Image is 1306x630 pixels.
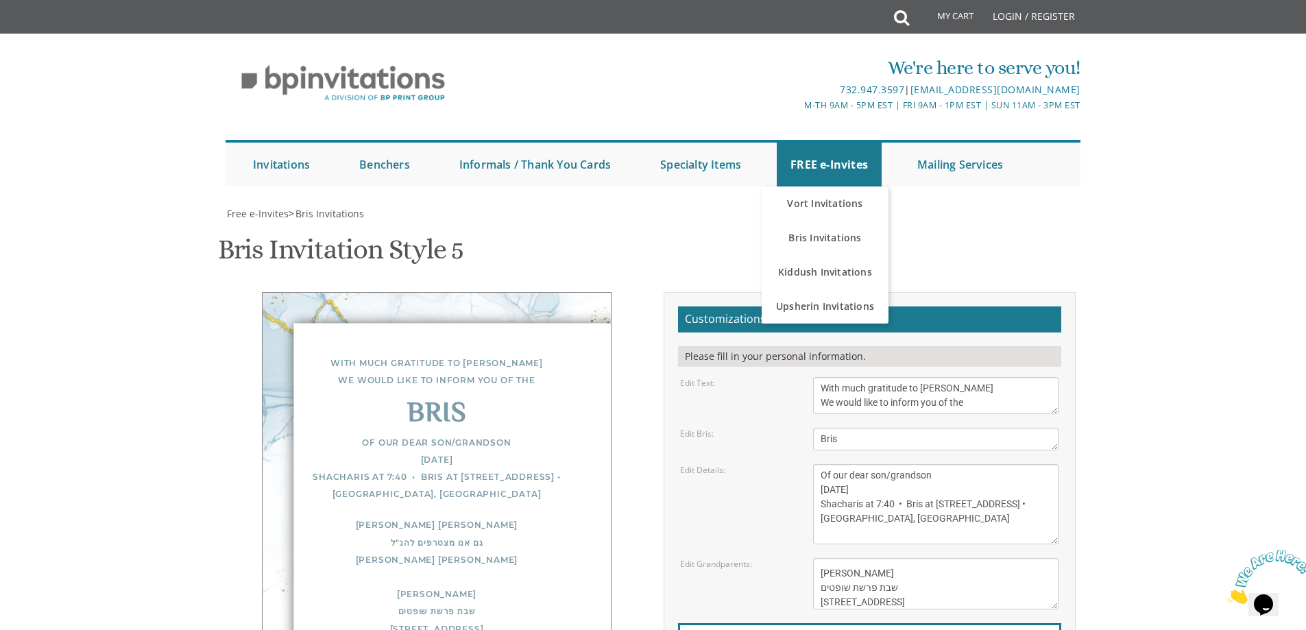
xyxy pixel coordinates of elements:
[904,143,1017,186] a: Mailing Services
[226,207,289,220] a: Free e-Invites
[908,1,983,36] a: My Cart
[239,143,324,186] a: Invitations
[762,186,888,221] a: Vort Invitations
[1221,544,1306,609] iframe: chat widget
[680,428,714,439] label: Edit Bris:
[680,464,725,476] label: Edit Details:
[646,143,755,186] a: Specialty Items
[295,207,364,220] span: Bris Invitations
[511,98,1080,112] div: M-Th 9am - 5pm EST | Fri 9am - 1pm EST | Sun 11am - 3pm EST
[680,377,715,389] label: Edit Text:
[290,354,583,389] div: With much gratitude to [PERSON_NAME] We would like to inform you of the
[678,306,1061,332] h2: Customizations
[290,406,583,423] div: Bris
[840,83,904,96] a: 732.947.3597
[762,221,888,255] a: Bris Invitations
[294,207,364,220] a: Bris Invitations
[289,207,364,220] span: >
[511,82,1080,98] div: |
[777,143,882,186] a: FREE e-Invites
[680,558,752,570] label: Edit Grandparents:
[910,83,1080,96] a: [EMAIL_ADDRESS][DOMAIN_NAME]
[813,428,1059,450] textarea: Bris
[227,207,289,220] span: Free e-Invites
[290,434,583,503] div: Of our dear son/grandson [DATE] Shacharis at 7:40 • Bris at [STREET_ADDRESS] • [GEOGRAPHIC_DATA],...
[511,54,1080,82] div: We're here to serve you!
[346,143,424,186] a: Benchers
[678,346,1061,367] div: Please fill in your personal information.
[762,255,888,289] a: Kiddush Invitations
[813,377,1059,414] textarea: With gratitude to Hashem We would like to inform you of the
[813,558,1059,609] textarea: [PERSON_NAME] and [PERSON_NAME] [PERSON_NAME] and [PERSON_NAME] and [PERSON_NAME]
[446,143,625,186] a: Informals / Thank You Cards
[218,234,463,275] h1: Bris Invitation Style 5
[762,289,888,324] a: Upsherin Invitations
[226,55,461,112] img: BP Invitation Loft
[5,5,90,60] img: Chat attention grabber
[813,464,1059,544] textarea: Of our dear son/grandson [DATE] Shacharis at 7:00 • Bris at 7:45 Bais Medrash Ohr Tuvia [STREET_A...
